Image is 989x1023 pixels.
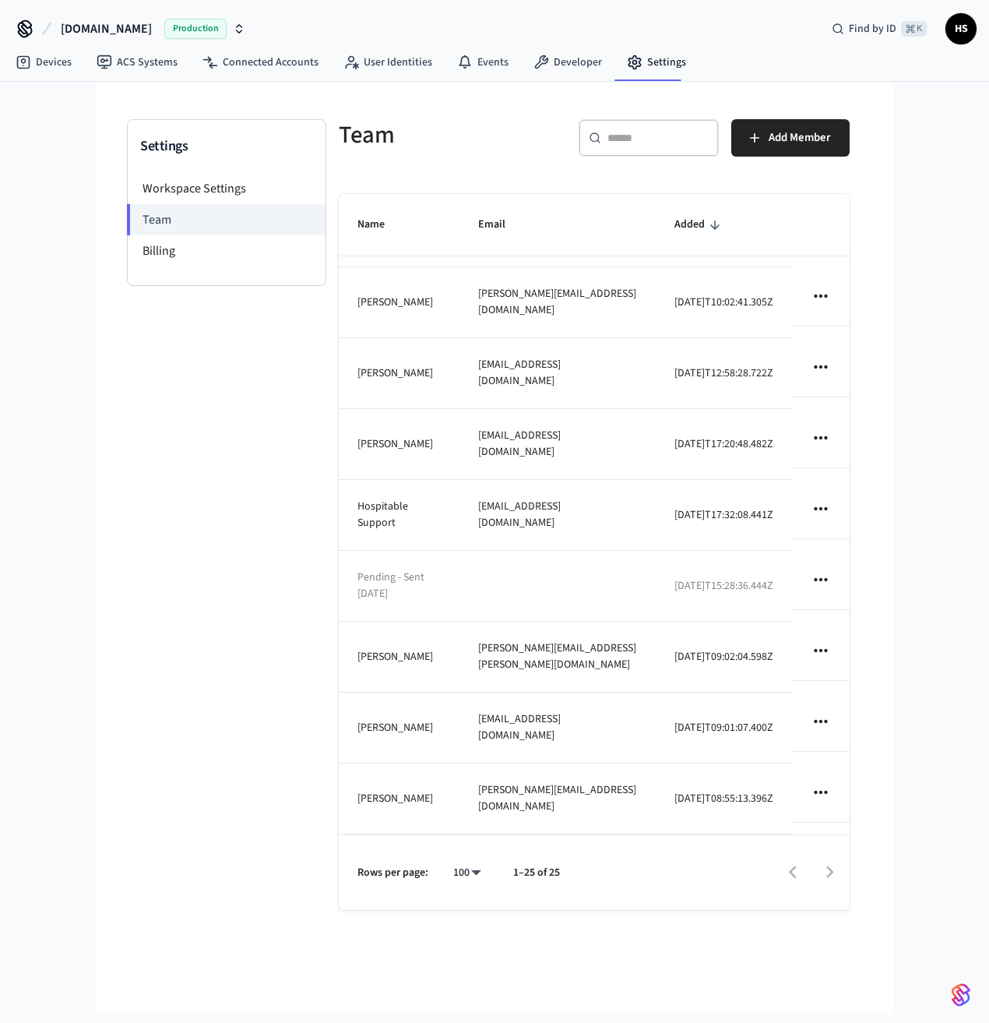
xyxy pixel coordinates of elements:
span: Find by ID [849,21,896,37]
td: [DATE]T09:01:07.400Z [656,693,792,764]
span: Production [164,19,227,39]
td: [EMAIL_ADDRESS][DOMAIN_NAME] [459,338,656,409]
a: ACS Systems [84,48,190,76]
td: [DATE]T09:02:04.598Z [656,622,792,693]
td: [EMAIL_ADDRESS][DOMAIN_NAME] [459,480,656,551]
li: Billing [128,235,326,266]
td: [DATE]T12:58:28.722Z [656,338,792,409]
span: HS [947,15,975,43]
td: [DATE]T17:32:08.441Z [656,480,792,551]
td: [PERSON_NAME] [339,267,459,338]
li: Team [127,204,326,235]
li: Workspace Settings [128,173,326,204]
span: Email [478,213,526,237]
div: Find by ID⌘ K [819,15,939,43]
td: [EMAIL_ADDRESS][DOMAIN_NAME] [459,409,656,480]
td: [PERSON_NAME] [339,409,459,480]
td: [DATE]T08:55:13.396Z [656,764,792,834]
a: User Identities [331,48,445,76]
p: Rows per page: [357,865,428,881]
p: 1–25 of 25 [513,865,560,881]
a: Connected Accounts [190,48,331,76]
td: [DATE]T10:02:41.305Z [656,267,792,338]
td: [EMAIL_ADDRESS][DOMAIN_NAME] [459,693,656,764]
td: [DATE]T15:28:36.444Z [656,551,792,622]
img: SeamLogoGradient.69752ec5.svg [952,982,970,1007]
td: [PERSON_NAME][EMAIL_ADDRESS][DOMAIN_NAME] [459,764,656,834]
td: [PERSON_NAME] [339,338,459,409]
span: ⌘ K [901,21,927,37]
a: Events [445,48,521,76]
button: Add Member [731,119,850,157]
span: Added [674,213,725,237]
span: Add Member [769,128,831,148]
td: [DATE]T17:20:48.482Z [656,409,792,480]
td: [PERSON_NAME][EMAIL_ADDRESS][PERSON_NAME][DOMAIN_NAME] [459,622,656,693]
td: [PERSON_NAME] [339,764,459,834]
div: 100 [447,862,488,884]
span: Name [357,213,405,237]
a: Devices [3,48,84,76]
td: [PERSON_NAME] [339,693,459,764]
td: [PERSON_NAME] [339,622,459,693]
td: Pending - Sent [DATE] [339,551,459,622]
a: Developer [521,48,614,76]
h3: Settings [140,136,313,157]
button: HS [945,13,977,44]
a: Settings [614,48,699,76]
td: Hospitable Support [339,480,459,551]
span: [DOMAIN_NAME] [61,19,152,38]
h5: Team [339,119,560,151]
td: [PERSON_NAME][EMAIL_ADDRESS][DOMAIN_NAME] [459,267,656,338]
